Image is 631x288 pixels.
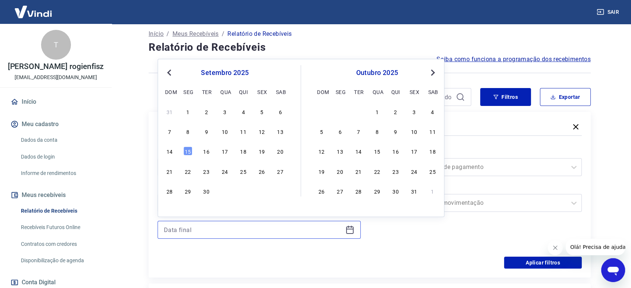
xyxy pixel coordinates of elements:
[239,107,248,116] div: Choose quinta-feira, 4 de setembro de 2025
[202,87,211,96] div: ter
[428,147,437,156] div: Choose sábado, 18 de outubro de 2025
[167,29,169,38] p: /
[9,187,103,203] button: Meus recebíveis
[317,187,326,195] div: Choose domingo, 26 de outubro de 2025
[504,257,582,269] button: Aplicar filtros
[149,29,164,38] a: Início
[391,107,400,116] div: Choose quinta-feira, 2 de outubro de 2025
[410,107,419,116] div: Choose sexta-feira, 3 de outubro de 2025
[373,87,382,96] div: qua
[276,147,285,156] div: Choose sábado, 20 de setembro de 2025
[164,106,286,196] div: month 2025-09
[239,187,248,195] div: Choose quinta-feira, 2 de outubro de 2025
[18,220,103,235] a: Recebíveis Futuros Online
[428,68,437,77] button: Next Month
[276,107,285,116] div: Choose sábado, 6 de setembro de 2025
[9,116,103,132] button: Meu cadastro
[317,127,326,136] div: Choose domingo, 5 de outubro de 2025
[380,148,580,157] label: Forma de Pagamento
[164,68,286,77] div: setembro 2025
[428,166,437,175] div: Choose sábado, 25 de outubro de 2025
[428,107,437,116] div: Choose sábado, 4 de outubro de 2025
[480,88,531,106] button: Filtros
[257,107,266,116] div: Choose sexta-feira, 5 de setembro de 2025
[18,149,103,165] a: Dados de login
[436,55,591,64] a: Saiba como funciona a programação dos recebimentos
[41,30,71,60] div: T
[165,127,174,136] div: Choose domingo, 7 de setembro de 2025
[276,87,285,96] div: sab
[276,127,285,136] div: Choose sábado, 13 de setembro de 2025
[183,107,192,116] div: Choose segunda-feira, 1 de setembro de 2025
[202,187,211,195] div: Choose terça-feira, 30 de setembro de 2025
[18,132,103,148] a: Dados da conta
[276,166,285,175] div: Choose sábado, 27 de setembro de 2025
[220,87,229,96] div: qua
[336,87,345,96] div: seg
[428,127,437,136] div: Choose sábado, 11 de outubro de 2025
[428,87,437,96] div: sab
[220,107,229,116] div: Choose quarta-feira, 3 de setembro de 2025
[220,127,229,136] div: Choose quarta-feira, 10 de setembro de 2025
[18,166,103,181] a: Informe de rendimentos
[391,187,400,195] div: Choose quinta-feira, 30 de outubro de 2025
[380,184,580,192] label: Tipo de Movimentação
[548,240,563,255] iframe: Fechar mensagem
[373,166,382,175] div: Choose quarta-feira, 22 de outubro de 2025
[239,87,248,96] div: qui
[336,187,345,195] div: Choose segunda-feira, 27 de outubro de 2025
[317,147,326,156] div: Choose domingo, 12 de outubro de 2025
[373,127,382,136] div: Choose quarta-feira, 8 de outubro de 2025
[165,147,174,156] div: Choose domingo, 14 de setembro de 2025
[410,166,419,175] div: Choose sexta-feira, 24 de outubro de 2025
[354,87,363,96] div: ter
[354,107,363,116] div: Choose terça-feira, 30 de setembro de 2025
[410,147,419,156] div: Choose sexta-feira, 17 de outubro de 2025
[257,147,266,156] div: Choose sexta-feira, 19 de setembro de 2025
[183,166,192,175] div: Choose segunda-feira, 22 de setembro de 2025
[149,40,591,55] h4: Relatório de Recebíveis
[9,94,103,110] a: Início
[183,87,192,96] div: seg
[239,127,248,136] div: Choose quinta-feira, 11 de setembro de 2025
[316,68,438,77] div: outubro 2025
[373,107,382,116] div: Choose quarta-feira, 1 de outubro de 2025
[202,107,211,116] div: Choose terça-feira, 2 de setembro de 2025
[391,147,400,156] div: Choose quinta-feira, 16 de outubro de 2025
[257,87,266,96] div: sex
[391,87,400,96] div: qui
[354,147,363,156] div: Choose terça-feira, 14 de outubro de 2025
[172,29,219,38] a: Meus Recebíveis
[391,166,400,175] div: Choose quinta-feira, 23 de outubro de 2025
[4,5,63,11] span: Olá! Precisa de ajuda?
[165,107,174,116] div: Choose domingo, 31 de agosto de 2025
[15,73,97,81] p: [EMAIL_ADDRESS][DOMAIN_NAME]
[317,166,326,175] div: Choose domingo, 19 de outubro de 2025
[183,187,192,195] div: Choose segunda-feira, 29 de setembro de 2025
[227,29,292,38] p: Relatório de Recebíveis
[354,127,363,136] div: Choose terça-feira, 7 de outubro de 2025
[18,237,103,252] a: Contratos com credores
[317,87,326,96] div: dom
[8,63,104,71] p: [PERSON_NAME] rogienfisz
[428,187,437,195] div: Choose sábado, 1 de novembro de 2025
[595,5,622,19] button: Sair
[317,107,326,116] div: Choose domingo, 28 de setembro de 2025
[165,87,174,96] div: dom
[336,147,345,156] div: Choose segunda-feira, 13 de outubro de 2025
[202,147,211,156] div: Choose terça-feira, 16 de setembro de 2025
[257,166,266,175] div: Choose sexta-feira, 26 de setembro de 2025
[239,166,248,175] div: Choose quinta-feira, 25 de setembro de 2025
[257,187,266,195] div: Choose sexta-feira, 3 de outubro de 2025
[183,147,192,156] div: Choose segunda-feira, 15 de setembro de 2025
[18,203,103,219] a: Relatório de Recebíveis
[220,147,229,156] div: Choose quarta-feira, 17 de setembro de 2025
[165,68,174,77] button: Previous Month
[165,166,174,175] div: Choose domingo, 21 de setembro de 2025
[373,147,382,156] div: Choose quarta-feira, 15 de outubro de 2025
[220,187,229,195] div: Choose quarta-feira, 1 de outubro de 2025
[202,166,211,175] div: Choose terça-feira, 23 de setembro de 2025
[222,29,224,38] p: /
